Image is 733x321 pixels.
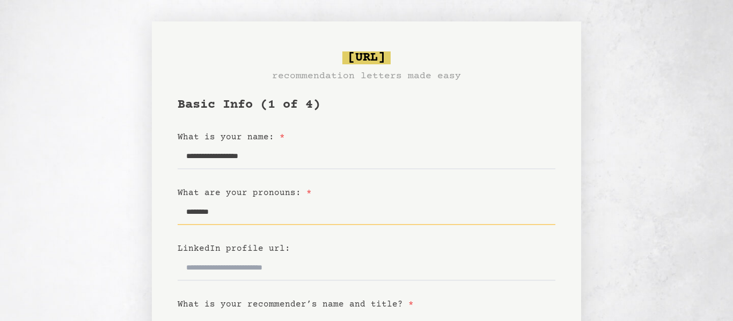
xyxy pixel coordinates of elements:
[272,69,461,84] h3: recommendation letters made easy
[178,300,414,309] label: What is your recommender’s name and title?
[342,51,391,64] span: [URL]
[178,188,312,198] label: What are your pronouns:
[178,96,555,114] h1: Basic Info (1 of 4)
[178,132,285,142] label: What is your name:
[178,244,290,253] label: LinkedIn profile url:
